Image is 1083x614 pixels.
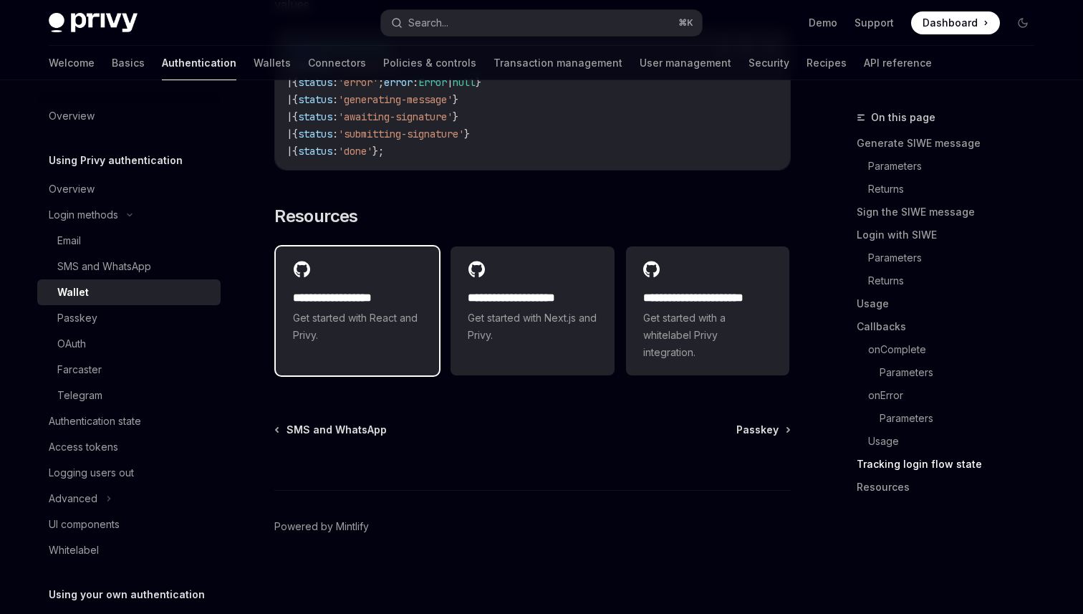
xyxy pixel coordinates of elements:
span: | [287,76,292,89]
span: : [332,76,338,89]
div: Advanced [49,490,97,507]
span: } [453,110,458,123]
a: Parameters [857,155,1046,178]
a: Generate SIWE message [857,132,1046,155]
a: Tracking login flow state [857,453,1046,476]
span: Dashboard [923,16,978,30]
span: Get started with React and Privy. [293,310,422,344]
span: { [292,110,298,123]
a: onComplete [857,338,1046,361]
a: Passkey [736,423,789,437]
span: On this page [871,109,935,126]
img: dark logo [49,13,138,33]
span: : [332,110,338,123]
a: Resources [857,476,1046,499]
a: Login with SIWE [857,224,1046,246]
div: Whitelabel [49,542,99,559]
a: Usage [857,292,1046,315]
a: Parameters [857,407,1046,430]
a: SMS and WhatsApp [37,254,221,279]
a: Access tokens [37,434,221,460]
div: Overview [49,107,95,125]
a: Authentication [162,46,236,80]
a: User management [640,46,731,80]
a: Wallets [254,46,291,80]
a: Basics [112,46,145,80]
div: UI components [49,516,120,533]
span: SMS and WhatsApp [287,423,387,437]
div: Authentication state [49,413,141,430]
span: 'awaiting-signature' [338,110,453,123]
button: Search...⌘K [381,10,702,36]
div: Login methods [49,206,118,224]
a: Usage [857,430,1046,453]
span: } [464,128,470,140]
span: { [292,128,298,140]
a: Sign the SIWE message [857,201,1046,224]
span: | [287,128,292,140]
a: API reference [864,46,932,80]
a: Farcaster [37,357,221,383]
span: : [332,145,338,158]
span: | [287,110,292,123]
div: Overview [49,181,95,198]
span: status [298,93,332,106]
a: Transaction management [494,46,622,80]
span: { [292,145,298,158]
a: Security [749,46,789,80]
a: Welcome [49,46,95,80]
button: Advanced [37,486,221,512]
span: Get started with Next.js and Privy. [468,310,597,344]
span: | [287,93,292,106]
a: UI components [37,512,221,537]
a: Connectors [308,46,366,80]
a: Callbacks [857,315,1046,338]
a: Parameters [857,246,1046,269]
span: 'done' [338,145,372,158]
span: 'generating-message' [338,93,453,106]
h5: Using Privy authentication [49,152,183,169]
a: Telegram [37,383,221,408]
span: } [453,93,458,106]
a: Recipes [807,46,847,80]
a: Whitelabel [37,537,221,563]
a: Returns [857,269,1046,292]
span: status [298,145,332,158]
span: null [453,76,476,89]
div: SMS and WhatsApp [57,258,151,275]
button: Login methods [37,202,221,228]
div: OAuth [57,335,86,352]
button: Toggle dark mode [1011,11,1034,34]
span: status [298,110,332,123]
a: Policies & controls [383,46,476,80]
h5: Using your own authentication [49,586,205,603]
div: Search... [408,14,448,32]
div: Wallet [57,284,89,301]
span: ⌘ K [678,17,693,29]
a: Passkey [37,305,221,331]
div: Telegram [57,387,102,404]
div: Passkey [57,310,97,327]
a: OAuth [37,331,221,357]
span: error [384,76,413,89]
span: | [447,76,453,89]
span: }; [372,145,384,158]
a: Overview [37,176,221,202]
a: Logging users out [37,460,221,486]
div: Access tokens [49,438,118,456]
span: 'error' [338,76,378,89]
span: Get started with a whitelabel Privy integration. [643,310,772,361]
span: Resources [274,205,358,228]
a: Authentication state [37,408,221,434]
span: { [292,93,298,106]
span: status [298,128,332,140]
div: Email [57,232,81,249]
a: Overview [37,103,221,129]
a: Parameters [857,361,1046,384]
a: Powered by Mintlify [274,519,369,534]
span: : [413,76,418,89]
div: Farcaster [57,361,102,378]
span: | [287,145,292,158]
span: 'submitting-signature' [338,128,464,140]
a: SMS and WhatsApp [276,423,387,437]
